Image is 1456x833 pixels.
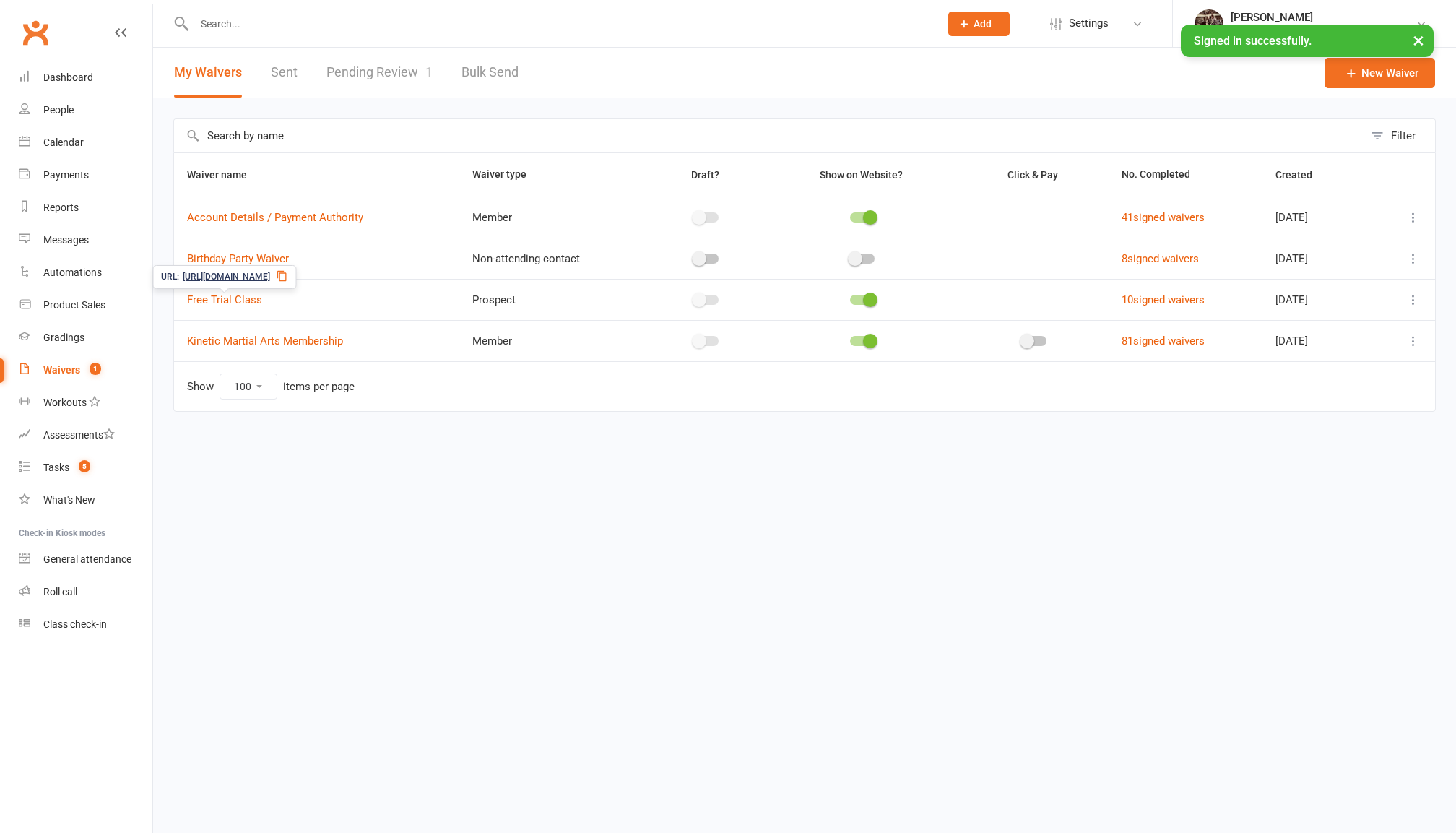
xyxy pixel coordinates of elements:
span: Show on Website? [820,169,903,181]
td: Prospect [459,279,648,320]
td: [DATE] [1262,197,1374,238]
a: 41signed waivers [1122,211,1205,224]
span: Draft? [691,169,719,181]
div: Tasks [43,462,69,473]
a: Dashboard [19,61,152,94]
div: Show [187,374,355,400]
img: thumb_image1665806850.png [1195,9,1223,38]
span: Created [1275,169,1328,181]
div: Payments [43,169,89,181]
a: Account Details / Payment Authority [187,211,363,224]
th: No. Completed [1109,153,1262,197]
a: What's New [19,484,152,517]
a: People [19,94,152,126]
a: Clubworx [17,14,53,51]
a: Class kiosk mode [19,608,152,641]
div: Gradings [43,332,84,343]
a: Roll call [19,576,152,608]
a: Workouts [19,387,152,419]
a: Waivers 1 [19,354,152,387]
button: Show on Website? [807,166,919,184]
button: Filter [1364,119,1435,152]
div: Product Sales [43,299,105,311]
a: Gradings [19,321,152,354]
td: Member [459,197,648,238]
td: Non-attending contact [459,238,648,279]
a: 8signed waivers [1122,252,1199,265]
span: 1 [425,64,433,79]
div: Reports [43,202,79,213]
div: Automations [43,267,102,278]
a: Payments [19,159,152,191]
a: Kinetic Martial Arts Membership [187,335,343,348]
button: Draft? [678,166,735,184]
div: Roll call [43,586,77,597]
div: People [43,104,74,116]
a: Calendar [19,126,152,159]
button: My Waivers [174,48,242,98]
button: Created [1275,166,1328,184]
div: Workouts [43,397,87,408]
div: Dashboard [43,72,93,83]
td: [DATE] [1262,279,1374,320]
td: [DATE] [1262,238,1374,279]
a: Messages [19,224,152,256]
a: 10signed waivers [1122,293,1205,306]
div: What's New [43,494,95,506]
a: Reports [19,191,152,224]
div: Messages [43,234,89,246]
button: Waiver name [187,166,263,184]
span: Settings [1069,7,1109,40]
span: Add [974,18,992,30]
a: New Waiver [1325,58,1435,88]
a: Bulk Send [461,48,519,98]
span: 1 [90,363,101,375]
th: Waiver type [459,153,648,197]
div: Calendar [43,137,84,148]
div: Waivers [43,364,80,376]
a: Pending Review1 [326,48,433,98]
span: Signed in successfully. [1194,34,1312,48]
button: Add [948,12,1010,36]
div: Assessments [43,429,115,441]
div: items per page [283,381,355,393]
a: Sent [271,48,298,98]
div: Class check-in [43,618,107,630]
button: Click & Pay [994,166,1074,184]
a: 81signed waivers [1122,335,1205,348]
div: Filter [1391,127,1416,144]
div: Kinetic Martial Arts [GEOGRAPHIC_DATA] [1231,24,1416,37]
input: Search by name [174,119,1364,152]
div: General attendance [43,553,131,565]
span: 5 [79,460,90,472]
a: General attendance kiosk mode [19,543,152,576]
button: × [1405,25,1431,56]
span: [URL][DOMAIN_NAME] [183,270,270,284]
td: Member [459,320,648,361]
a: Product Sales [19,289,152,321]
a: Assessments [19,419,152,452]
input: Search... [190,14,929,34]
a: Birthday Party Waiver [187,252,289,265]
div: [PERSON_NAME] [1231,11,1416,24]
span: Waiver name [187,169,263,181]
td: [DATE] [1262,320,1374,361]
a: Tasks 5 [19,452,152,484]
span: Click & Pay [1007,169,1058,181]
a: Free Trial Class [187,293,262,306]
a: Automations [19,256,152,289]
span: URL: [161,270,179,284]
